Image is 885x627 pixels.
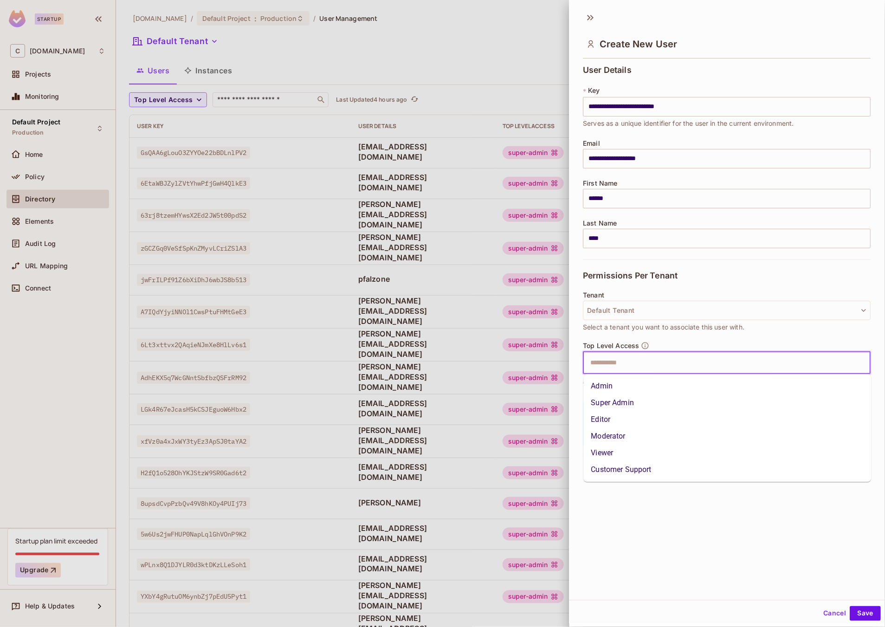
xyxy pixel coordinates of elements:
[584,445,872,462] li: Viewer
[583,271,678,280] span: Permissions Per Tenant
[866,362,868,363] button: Close
[584,412,872,428] li: Editor
[850,606,881,621] button: Save
[583,291,605,299] span: Tenant
[588,87,600,94] span: Key
[583,342,640,349] span: Top Level Access
[583,180,618,187] span: First Name
[584,395,872,412] li: Super Admin
[583,220,617,227] span: Last Name
[583,118,795,129] span: Serves as a unique identifier for the user in the current environment.
[583,65,632,75] span: User Details
[583,301,871,320] button: Default Tenant
[584,462,872,478] li: Customer Support
[584,428,872,445] li: Moderator
[583,140,601,147] span: Email
[600,39,678,50] span: Create New User
[584,378,872,395] li: Admin
[820,606,850,621] button: Cancel
[583,322,745,332] span: Select a tenant you want to associate this user with.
